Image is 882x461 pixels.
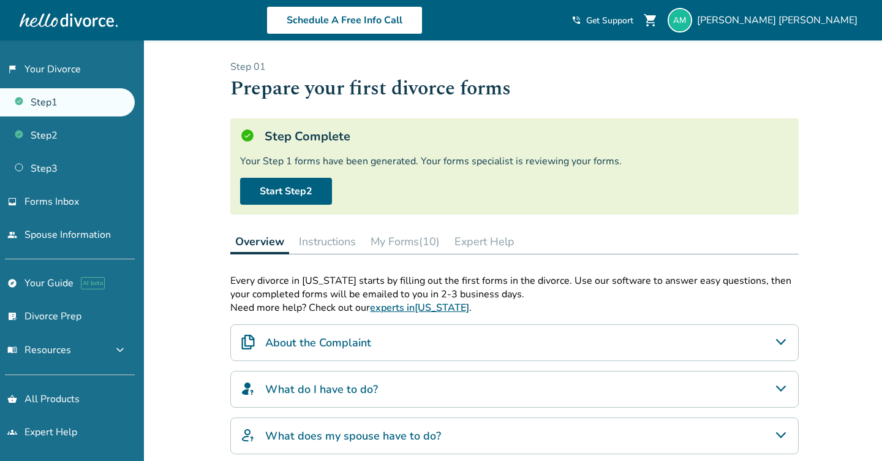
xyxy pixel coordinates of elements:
span: shopping_cart [643,13,658,28]
iframe: Chat Widget [821,402,882,461]
span: Forms Inbox [24,195,79,208]
h1: Prepare your first divorce forms [230,74,799,104]
p: Step 0 1 [230,60,799,74]
div: What does my spouse have to do? [230,417,799,454]
span: Get Support [586,15,633,26]
h5: Step Complete [265,128,350,145]
div: Every divorce in [US_STATE] starts by filling out the first forms in the divorce. Use our softwar... [230,274,799,301]
button: Instructions [294,229,361,254]
span: expand_more [113,343,127,357]
span: menu_book [7,345,17,355]
p: Need more help? Check out our . [230,301,799,314]
span: explore [7,278,17,288]
a: experts in[US_STATE] [370,301,469,314]
span: shopping_basket [7,394,17,404]
a: phone_in_talkGet Support [571,15,633,26]
h4: What do I have to do? [265,381,378,397]
span: AI beta [81,277,105,289]
span: inbox [7,197,17,207]
div: Your Step 1 forms have been generated. Your forms specialist is reviewing your forms. [240,154,789,168]
button: My Forms(10) [366,229,445,254]
span: [PERSON_NAME] [PERSON_NAME] [697,13,862,27]
span: phone_in_talk [571,15,581,25]
div: About the Complaint [230,324,799,361]
img: What do I have to do? [241,381,255,396]
button: Expert Help [450,229,519,254]
span: flag_2 [7,64,17,74]
img: About the Complaint [241,335,255,349]
span: people [7,230,17,240]
div: What do I have to do? [230,371,799,408]
span: groups [7,427,17,437]
a: Schedule A Free Info Call [266,6,423,34]
h4: What does my spouse have to do? [265,428,441,444]
h4: About the Complaint [265,335,371,351]
span: Resources [7,343,71,357]
img: What does my spouse have to do? [241,428,255,443]
a: Start Step2 [240,178,332,205]
span: list_alt_check [7,311,17,321]
button: Overview [230,229,289,254]
img: andyj296@gmail.com [668,8,692,32]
